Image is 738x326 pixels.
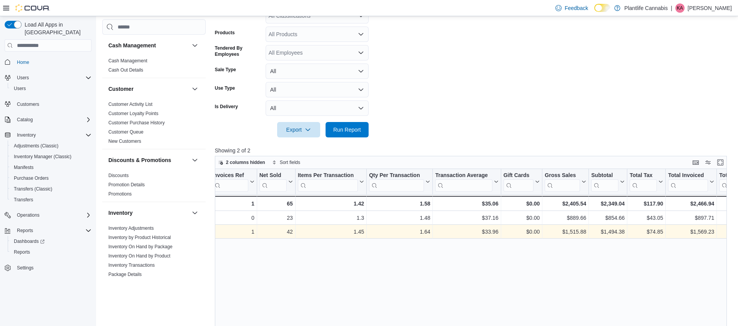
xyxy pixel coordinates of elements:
[11,247,33,257] a: Reports
[108,42,189,49] button: Cash Management
[14,238,45,244] span: Dashboards
[14,130,39,140] button: Inventory
[545,172,580,179] div: Gross Sales
[108,253,170,259] span: Inventory On Hand by Product
[14,154,71,160] span: Inventory Manager (Classic)
[8,83,95,94] button: Users
[11,84,29,93] a: Users
[102,56,206,78] div: Cash Management
[298,172,358,179] div: Items Per Transaction
[269,158,303,167] button: Sort fields
[259,214,293,223] div: 23
[14,73,32,82] button: Users
[8,194,95,205] button: Transfers
[326,122,369,137] button: Run Report
[108,272,142,277] a: Package Details
[108,191,132,197] a: Promotions
[266,82,369,97] button: All
[14,226,91,235] span: Reports
[545,214,586,223] div: $889.66
[108,234,171,241] span: Inventory by Product Historical
[215,30,235,36] label: Products
[8,162,95,173] button: Manifests
[677,3,683,13] span: KA
[14,58,32,67] a: Home
[591,214,625,223] div: $854.66
[108,120,165,126] span: Customer Purchase History
[108,67,143,73] a: Cash Out Details
[630,172,663,192] button: Total Tax
[11,163,37,172] a: Manifests
[215,67,236,73] label: Sale Type
[259,172,286,179] div: Net Sold
[298,172,364,192] button: Items Per Transaction
[190,208,199,217] button: Inventory
[14,164,33,171] span: Manifests
[298,227,364,237] div: 1.45
[108,139,141,144] a: New Customers
[108,244,173,250] span: Inventory On Hand by Package
[11,152,75,161] a: Inventory Manager (Classic)
[552,0,591,16] a: Feedback
[358,31,364,37] button: Open list of options
[594,4,610,12] input: Dark Mode
[14,115,36,124] button: Catalog
[14,73,91,82] span: Users
[8,184,95,194] button: Transfers (Classic)
[630,172,657,179] div: Total Tax
[691,158,700,167] button: Keyboard shortcuts
[11,163,91,172] span: Manifests
[545,227,586,237] div: $1,515.88
[688,3,732,13] p: [PERSON_NAME]
[108,42,156,49] h3: Cash Management
[14,186,52,192] span: Transfers (Classic)
[108,156,171,164] h3: Discounts & Promotions
[282,122,316,137] span: Export
[624,3,668,13] p: Plantlife Cannabis
[108,101,153,107] span: Customer Activity List
[630,227,663,237] div: $74.85
[2,56,95,67] button: Home
[212,172,248,179] div: Invoices Ref
[215,85,235,91] label: Use Type
[591,199,625,208] div: $2,349.04
[108,182,145,187] a: Promotion Details
[108,262,155,268] span: Inventory Transactions
[17,101,39,107] span: Customers
[591,227,625,237] div: $1,494.38
[14,115,91,124] span: Catalog
[369,172,430,192] button: Qty Per Transaction
[11,174,91,183] span: Purchase Orders
[190,155,199,165] button: Discounts & Promotions
[591,172,618,192] div: Subtotal
[630,172,657,192] div: Total Tax
[14,85,26,92] span: Users
[565,4,588,12] span: Feedback
[2,72,95,83] button: Users
[212,172,248,192] div: Invoices Ref
[108,209,133,217] h3: Inventory
[298,199,364,208] div: 1.42
[14,100,42,109] a: Customers
[11,247,91,257] span: Reports
[8,236,95,247] a: Dashboards
[277,122,320,137] button: Export
[11,195,36,204] a: Transfers
[2,130,95,140] button: Inventory
[108,271,142,278] span: Package Details
[280,159,300,166] span: Sort fields
[435,214,498,223] div: $37.16
[435,227,498,237] div: $33.96
[259,199,293,208] div: 65
[14,143,58,149] span: Adjustments (Classic)
[503,172,540,192] button: Gift Cards
[369,172,424,179] div: Qty Per Transaction
[8,247,95,257] button: Reports
[108,129,143,135] a: Customer Queue
[17,132,36,138] span: Inventory
[11,84,91,93] span: Users
[11,237,91,246] span: Dashboards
